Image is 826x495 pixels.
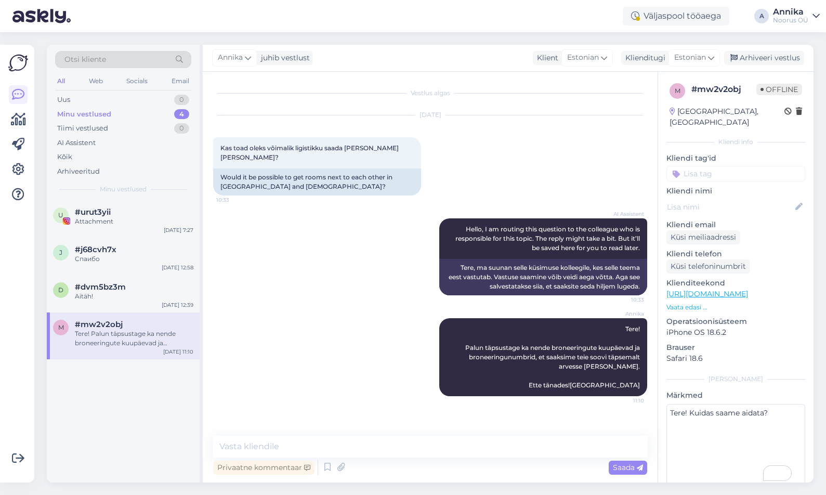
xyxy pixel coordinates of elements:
[64,54,106,65] span: Otsi kliente
[666,259,750,273] div: Küsi telefoninumbrit
[57,166,100,177] div: Arhiveeritud
[216,196,255,204] span: 10:33
[666,303,805,312] p: Vaata edasi ...
[75,282,126,292] span: #dvm5bz3m
[773,16,808,24] div: Noorus OÜ
[124,74,150,88] div: Socials
[57,138,96,148] div: AI Assistent
[666,230,740,244] div: Küsi meiliaadressi
[605,296,644,304] span: 10:33
[666,353,805,364] p: Safari 18.6
[667,201,793,213] input: Lisa nimi
[213,110,647,120] div: [DATE]
[100,185,147,194] span: Minu vestlused
[75,292,193,301] div: Aitäh!
[621,53,665,63] div: Klienditugi
[75,207,111,217] span: #urut3yii
[605,210,644,218] span: AI Assistent
[162,301,193,309] div: [DATE] 12:39
[57,152,72,162] div: Kõik
[55,74,67,88] div: All
[213,88,647,98] div: Vestlus algas
[666,219,805,230] p: Kliendi email
[605,397,644,405] span: 11:10
[163,348,193,356] div: [DATE] 11:10
[724,51,804,65] div: Arhiveeri vestlus
[773,8,808,16] div: Annika
[59,249,62,256] span: j
[57,123,108,134] div: Tiimi vestlused
[257,53,310,63] div: juhib vestlust
[58,211,63,219] span: u
[174,109,189,120] div: 4
[169,74,191,88] div: Email
[75,217,193,226] div: Attachment
[666,374,805,384] div: [PERSON_NAME]
[670,106,784,128] div: [GEOGRAPHIC_DATA], [GEOGRAPHIC_DATA]
[666,289,748,298] a: [URL][DOMAIN_NAME]
[58,286,63,294] span: d
[666,249,805,259] p: Kliendi telefon
[75,245,116,254] span: #j68cvh7x
[87,74,105,88] div: Web
[75,320,123,329] span: #mw2v2obj
[754,9,769,23] div: A
[666,137,805,147] div: Kliendi info
[75,254,193,264] div: Спаибо
[439,259,647,295] div: Tere, ma suunan selle küsimuse kolleegile, kes selle teema eest vastutab. Vastuse saamine võib ve...
[691,83,756,96] div: # mw2v2obj
[213,461,314,475] div: Privaatne kommentaar
[164,226,193,234] div: [DATE] 7:27
[58,323,64,331] span: m
[756,84,802,95] span: Offline
[675,87,680,95] span: m
[213,168,421,196] div: Would it be possible to get rooms next to each other in [GEOGRAPHIC_DATA] and [DEMOGRAPHIC_DATA]?
[75,329,193,348] div: Tere! Palun täpsustage ka nende broneeringute kuupäevad ja broneeringunumbrid, et saaksime teie s...
[623,7,729,25] div: Väljaspool tööaega
[666,327,805,338] p: iPhone OS 18.6.2
[666,278,805,289] p: Klienditeekond
[174,95,189,105] div: 0
[220,144,400,161] span: Kas toad oleks võimalik ligistikku saada [PERSON_NAME] [PERSON_NAME]?
[666,166,805,181] input: Lisa tag
[162,264,193,271] div: [DATE] 12:58
[666,390,805,401] p: Märkmed
[613,463,643,472] span: Saada
[57,95,70,105] div: Uus
[57,109,111,120] div: Minu vestlused
[666,153,805,164] p: Kliendi tag'id
[773,8,820,24] a: AnnikaNoorus OÜ
[666,186,805,197] p: Kliendi nimi
[674,52,706,63] span: Estonian
[465,325,641,389] span: Tere! Palun täpsustage ka nende broneeringute kuupäevad ja broneeringunumbrid, et saaksime teie s...
[666,316,805,327] p: Operatsioonisüsteem
[218,52,243,63] span: Annika
[605,310,644,318] span: Annika
[533,53,558,63] div: Klient
[8,53,28,73] img: Askly Logo
[455,225,641,252] span: Hello, I am routing this question to the colleague who is responsible for this topic. The reply m...
[666,342,805,353] p: Brauser
[567,52,599,63] span: Estonian
[174,123,189,134] div: 0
